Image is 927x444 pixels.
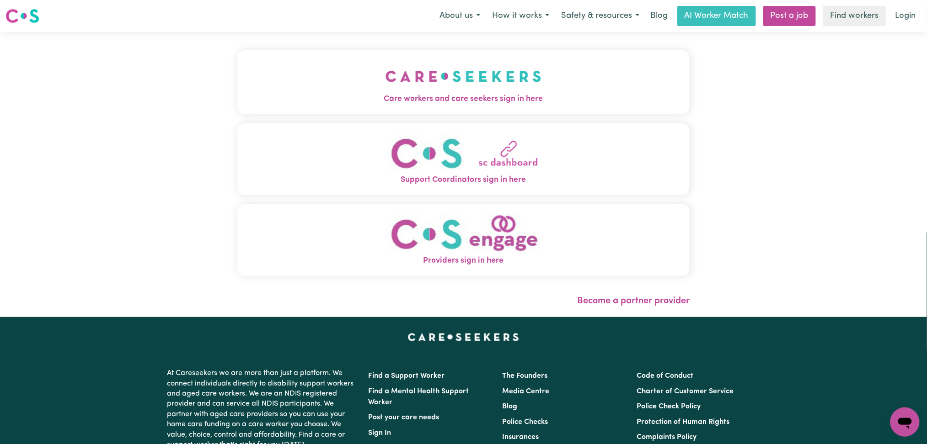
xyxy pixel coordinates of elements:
a: The Founders [503,372,548,380]
a: Post your care needs [369,414,439,421]
a: Protection of Human Rights [637,418,729,426]
button: Providers sign in here [237,204,690,276]
a: Blog [645,6,674,26]
button: Safety & resources [555,6,645,26]
a: Login [890,6,922,26]
img: Careseekers logo [5,8,39,24]
button: Care workers and care seekers sign in here [237,50,690,114]
a: Careseekers home page [408,333,519,341]
a: AI Worker Match [677,6,756,26]
a: Insurances [503,433,539,441]
span: Care workers and care seekers sign in here [237,93,690,105]
a: Blog [503,403,518,410]
a: Police Checks [503,418,548,426]
a: Police Check Policy [637,403,701,410]
span: Providers sign in here [237,255,690,267]
a: Careseekers logo [5,5,39,26]
a: Find a Mental Health Support Worker [369,388,469,406]
a: Become a partner provider [577,296,690,306]
iframe: Button to launch messaging window [890,407,920,437]
a: Sign In [369,429,391,437]
a: Charter of Customer Service [637,388,734,395]
a: Find workers [823,6,886,26]
button: Support Coordinators sign in here [237,123,690,195]
a: Code of Conduct [637,372,693,380]
button: About us [434,6,486,26]
a: Complaints Policy [637,433,697,441]
span: Support Coordinators sign in here [237,174,690,186]
button: How it works [486,6,555,26]
a: Post a job [763,6,816,26]
a: Media Centre [503,388,550,395]
a: Find a Support Worker [369,372,445,380]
